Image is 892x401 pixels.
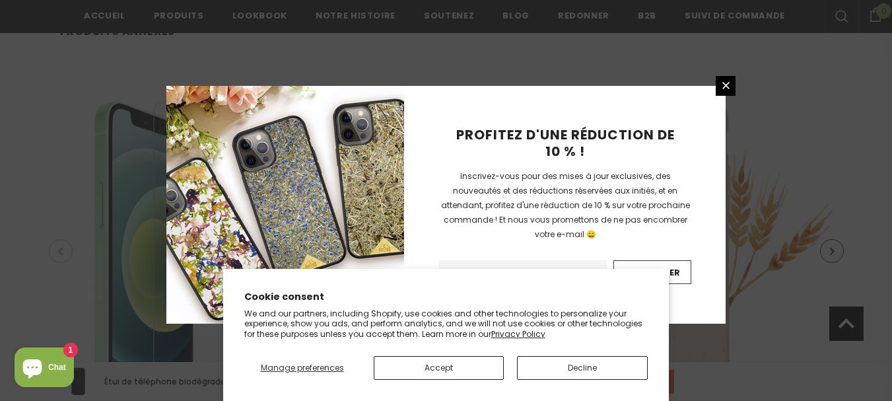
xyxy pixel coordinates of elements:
button: Decline [517,356,648,380]
a: Fermer [716,76,736,96]
button: Manage preferences [244,356,360,380]
inbox-online-store-chat: Shopify online store chat [11,347,78,390]
span: Manage preferences [261,362,344,373]
input: Confirmer [613,260,691,284]
span: PROFITEZ D'UNE RÉDUCTION DE 10 % ! [456,126,675,161]
input: Email Address [439,260,607,284]
a: Privacy Policy [491,328,545,340]
button: Accept [374,356,504,380]
h2: Cookie consent [244,290,648,304]
p: We and our partners, including Shopify, use cookies and other technologies to personalize your ex... [244,309,648,340]
span: Inscrivez-vous pour des mises à jour exclusives, des nouveautés et des réductions réservées aux i... [441,170,690,240]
